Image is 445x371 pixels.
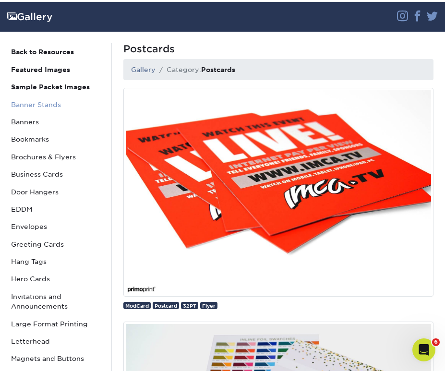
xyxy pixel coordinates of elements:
a: Banners [7,113,104,131]
strong: Postcards [201,66,235,73]
a: Back to Resources [7,43,104,60]
span: ModCard [125,303,149,309]
img: 32PT thick postcard. [123,88,433,296]
span: Postcard [155,303,177,309]
span: Flyer [202,303,216,309]
span: 6 [432,338,440,346]
h1: Postcards [123,43,433,55]
a: Bookmarks [7,131,104,148]
a: Featured Images [7,61,104,78]
a: Greeting Cards [7,236,104,253]
li: Category: [156,65,235,74]
a: Hang Tags [7,253,104,270]
strong: Sample Packet Images [11,83,90,91]
a: Gallery [131,66,156,73]
iframe: Google Customer Reviews [2,342,82,368]
a: Letterhead [7,333,104,350]
a: Postcard [153,302,179,309]
a: Brochures & Flyers [7,148,104,166]
a: Sample Packet Images [7,78,104,96]
a: Large Format Printing [7,315,104,333]
a: EDDM [7,201,104,218]
a: Invitations and Announcements [7,288,104,315]
a: Banner Stands [7,96,104,113]
a: ModCard [123,302,151,309]
a: Door Hangers [7,183,104,201]
iframe: Intercom live chat [412,338,435,361]
a: 32PT [181,302,198,309]
a: Business Cards [7,166,104,183]
a: Hero Cards [7,270,104,287]
a: Envelopes [7,218,104,235]
span: 32PT [183,303,196,309]
strong: Featured Images [11,66,70,73]
a: Flyer [200,302,217,309]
